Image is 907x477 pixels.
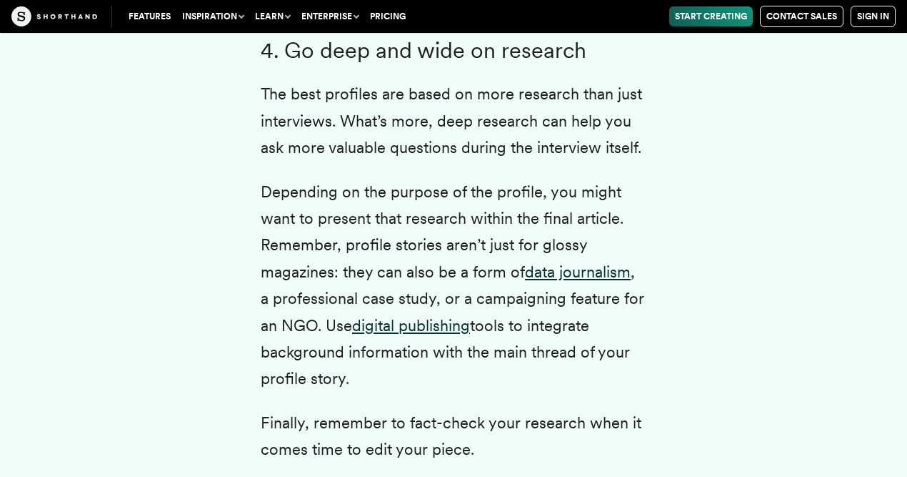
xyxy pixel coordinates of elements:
a: Pricing [364,6,411,26]
button: Learn [249,6,296,26]
img: The Craft [11,6,97,26]
a: Sign in [851,6,896,27]
p: Depending on the purpose of the profile, you might want to present that research within the final... [261,179,646,393]
a: digital publishing [352,316,470,335]
button: Enterprise [296,6,364,26]
button: Inspiration [176,6,249,26]
a: Start Creating [669,6,753,26]
p: The best profiles are based on more research than just interviews. What’s more, deep research can... [261,81,646,161]
h3: 4. Go deep and wide on research [261,38,646,64]
p: Finally, remember to fact-check your research when it comes time to edit your piece. [261,410,646,463]
a: Features [123,6,176,26]
a: Contact Sales [760,6,843,27]
a: data journalism [525,262,631,281]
